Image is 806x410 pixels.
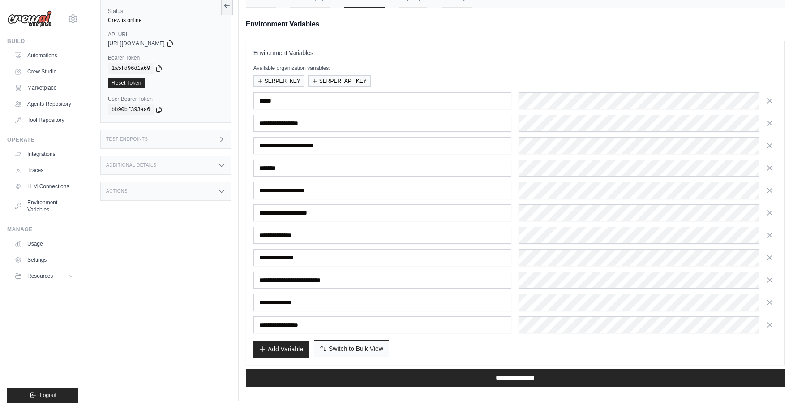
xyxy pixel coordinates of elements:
img: Logo [7,10,52,27]
span: [URL][DOMAIN_NAME] [108,40,165,47]
a: LLM Connections [11,179,78,194]
button: Resources [11,269,78,283]
a: Traces [11,163,78,177]
a: Usage [11,237,78,251]
a: Tool Repository [11,113,78,127]
h3: Actions [106,189,128,194]
h2: Environment Variables [246,19,785,30]
code: bb90bf393aa6 [108,104,154,115]
label: API URL [108,31,223,38]
a: Integrations [11,147,78,161]
a: Settings [11,253,78,267]
span: Switch to Bulk View [329,344,383,353]
button: SERPER_API_KEY [308,75,371,87]
div: Manage [7,226,78,233]
a: Environment Variables [11,195,78,217]
a: Automations [11,48,78,63]
h3: Additional Details [106,163,156,168]
span: Logout [40,392,56,399]
a: Reset Token [108,78,145,88]
a: Marketplace [11,81,78,95]
code: 1a5fd96d1a69 [108,63,154,74]
div: Crew is online [108,17,223,24]
a: Crew Studio [11,65,78,79]
div: Build [7,38,78,45]
span: Resources [27,272,53,280]
label: Bearer Token [108,54,223,61]
button: Switch to Bulk View [314,340,389,357]
button: Logout [7,388,78,403]
label: Status [108,8,223,15]
h3: Test Endpoints [106,137,148,142]
button: Add Variable [253,341,309,358]
h3: Environment Variables [253,48,777,57]
button: SERPER_KEY [253,75,304,87]
div: Operate [7,136,78,143]
p: Available organization variables: [253,65,777,72]
label: User Bearer Token [108,95,223,103]
a: Agents Repository [11,97,78,111]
